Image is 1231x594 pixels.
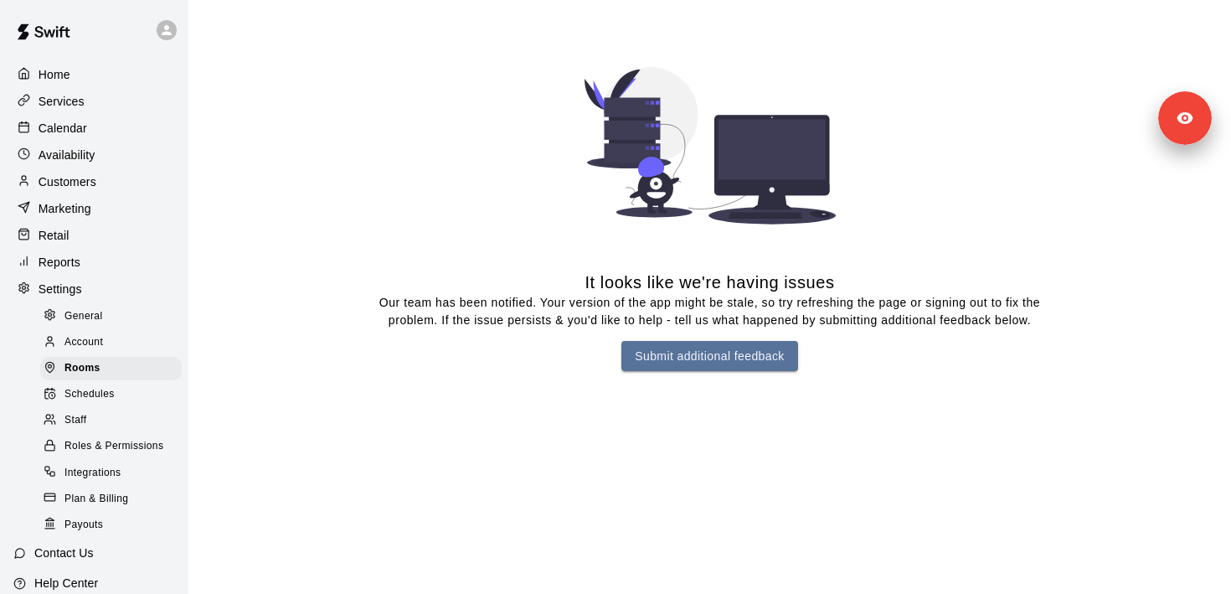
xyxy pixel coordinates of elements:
[40,512,188,538] a: Payouts
[64,491,128,508] span: Plan & Billing
[13,142,175,168] a: Availability
[39,120,87,137] p: Calendar
[64,412,86,429] span: Staff
[40,305,182,328] div: General
[39,173,96,190] p: Customers
[13,223,175,248] a: Retail
[13,169,175,194] a: Customers
[39,93,85,110] p: Services
[39,227,70,244] p: Retail
[39,254,80,271] p: Reports
[375,294,1045,329] p: Our team has been notified. Your version of the app might be stale, so try refreshing the page or...
[40,409,182,432] div: Staff
[64,465,121,482] span: Integrations
[13,250,175,275] a: Reports
[40,382,188,408] a: Schedules
[39,281,82,297] p: Settings
[64,438,163,455] span: Roles & Permissions
[40,329,188,355] a: Account
[13,62,175,87] a: Home
[40,408,188,434] a: Staff
[39,66,70,83] p: Home
[40,383,182,406] div: Schedules
[585,20,836,271] img: Error! Something went wrong
[40,357,182,380] div: Rooms
[621,341,798,372] button: Submit additional feedback
[39,200,91,217] p: Marketing
[40,514,182,537] div: Payouts
[13,196,175,221] a: Marketing
[40,488,182,511] div: Plan & Billing
[64,360,100,377] span: Rooms
[585,271,834,294] h5: It looks like we're having issues
[64,308,103,325] span: General
[40,331,182,354] div: Account
[13,89,175,114] a: Services
[34,575,98,591] p: Help Center
[64,386,115,403] span: Schedules
[39,147,95,163] p: Availability
[40,435,182,458] div: Roles & Permissions
[40,356,188,382] a: Rooms
[40,486,188,512] a: Plan & Billing
[13,276,175,302] a: Settings
[34,545,94,561] p: Contact Us
[13,116,175,141] a: Calendar
[64,517,103,534] span: Payouts
[40,303,188,329] a: General
[40,460,188,486] a: Integrations
[64,334,103,351] span: Account
[40,434,188,460] a: Roles & Permissions
[40,462,182,485] div: Integrations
